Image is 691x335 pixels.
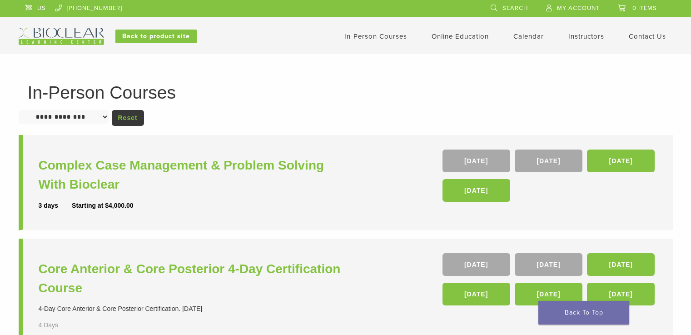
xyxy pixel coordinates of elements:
a: Online Education [432,32,489,40]
img: Bioclear [19,28,104,45]
a: [DATE] [442,150,510,172]
div: 4 Days [39,320,85,330]
a: In-Person Courses [344,32,407,40]
a: Core Anterior & Core Posterior 4-Day Certification Course [39,260,348,298]
a: Contact Us [629,32,666,40]
div: Starting at $4,000.00 [72,201,133,210]
a: [DATE] [442,283,510,305]
a: Back To Top [538,301,629,325]
a: Complex Case Management & Problem Solving With Bioclear [39,156,348,194]
a: [DATE] [515,253,582,276]
a: [DATE] [587,283,655,305]
a: [DATE] [442,253,510,276]
a: Back to product site [115,30,197,43]
span: 0 items [632,5,657,12]
a: Instructors [568,32,604,40]
a: [DATE] [515,150,582,172]
div: 3 days [39,201,72,210]
span: My Account [557,5,600,12]
div: 4-Day Core Anterior & Core Posterior Certification. [DATE] [39,304,348,314]
a: [DATE] [587,253,655,276]
h1: In-Person Courses [28,84,664,101]
a: [DATE] [587,150,655,172]
a: [DATE] [442,179,510,202]
span: Search [502,5,528,12]
a: [DATE] [515,283,582,305]
div: , , , [442,150,657,206]
a: Calendar [513,32,544,40]
a: Reset [112,110,144,126]
div: , , , , , [442,253,657,310]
